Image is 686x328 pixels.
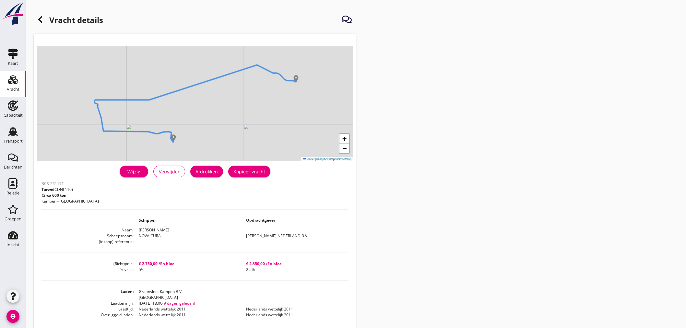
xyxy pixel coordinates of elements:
[6,243,19,247] div: Inzicht
[134,227,348,233] dd: [PERSON_NAME]
[162,300,195,306] span: (9 dagen geleden)
[120,166,148,177] a: Wijzig
[1,2,25,26] img: logo-small.a267ee39.svg
[41,306,134,312] dt: Laadtijd
[134,300,348,306] dd: [DATE] 18:00
[41,227,134,233] dt: Naam
[41,187,53,192] span: Tarwe
[190,166,223,177] button: Afdrukken
[241,217,348,223] dd: Opdrachtgever
[241,306,348,312] dd: Nederlands wettelijk 2011
[8,61,18,65] div: Kaart
[7,87,19,91] div: Vracht
[342,144,347,152] span: −
[4,113,23,117] div: Capaciteit
[241,312,348,318] dd: Nederlands wettelijk 2011
[342,135,347,143] span: +
[41,193,99,198] p: Circa 600 ton
[41,181,64,186] span: BCS-251171
[41,300,134,306] dt: Laadtermijn
[134,233,241,239] dd: NOVA CURA
[134,261,241,267] dd: € 2.750,00 /En bloc
[134,306,241,312] dd: Nederlands wettelijk 2011
[331,158,351,161] a: OpenStreetMap
[41,198,99,204] p: Kampen - [GEOGRAPHIC_DATA]
[153,166,185,177] button: Verwijder
[339,144,349,153] a: Zoom out
[41,239,134,245] dt: (inkoop) referentie
[318,158,329,161] a: Mapbox
[5,217,21,221] div: Groepen
[228,166,270,177] button: Kopieer vracht
[303,158,314,161] a: Leaflet
[6,310,19,323] i: account_circle
[233,168,265,175] div: Kopieer vracht
[34,13,103,29] h1: Vracht details
[4,165,22,169] div: Berichten
[170,135,177,141] img: Marker
[195,168,218,175] div: Afdrukken
[301,157,353,161] div: © ©
[125,168,143,175] div: Wijzig
[134,312,241,318] dd: Nederlands wettelijk 2011
[339,134,349,144] a: Zoom in
[41,233,134,239] dt: Scheepsnaam
[41,289,134,300] dt: Laden
[134,217,241,223] dd: Schipper
[41,312,134,318] dt: Overliggeld laden
[134,267,241,273] dd: 5%
[293,75,299,82] img: Marker
[41,187,99,193] p: (CDNI 110)
[134,289,348,300] dd: Graansloot Kampen B.V. [GEOGRAPHIC_DATA]
[241,261,348,267] dd: € 2.850,00 /En bloc
[6,191,19,195] div: Relatie
[159,168,180,175] div: Verwijder
[241,233,348,239] dd: [PERSON_NAME] NEDERLAND B.V.
[241,267,348,273] dd: 2.5%
[4,139,23,143] div: Transport
[41,261,134,267] dt: (Richt)prijs
[41,267,134,273] dt: Provisie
